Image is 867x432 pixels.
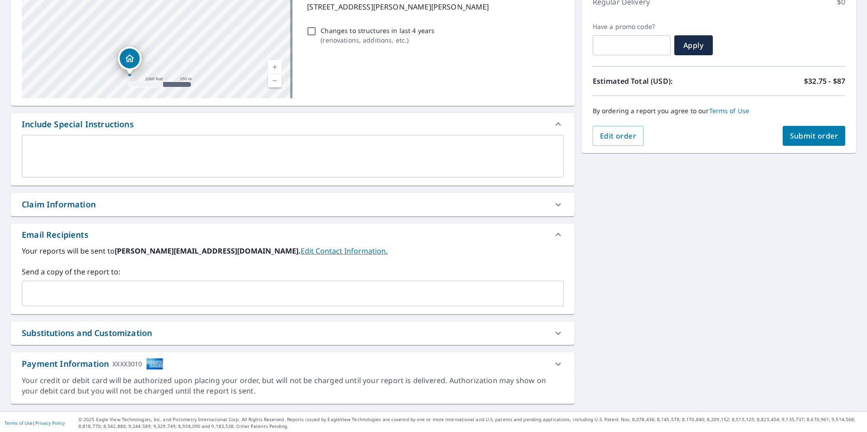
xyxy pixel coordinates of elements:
img: cardImage [146,358,163,370]
div: XXXX3010 [112,358,142,370]
div: Dropped pin, building 1, Residential property, 1102 W Lamar St Mckinney, TX 75069 [118,47,141,75]
span: Edit order [600,131,637,141]
p: | [5,420,65,426]
label: Your reports will be sent to [22,245,564,256]
div: Email Recipients [11,224,575,245]
p: By ordering a report you agree to our [593,107,845,115]
p: © 2025 Eagle View Technologies, Inc. and Pictometry International Corp. All Rights Reserved. Repo... [78,416,862,430]
p: [STREET_ADDRESS][PERSON_NAME][PERSON_NAME] [307,1,560,12]
a: Current Level 15, Zoom Out [268,74,282,87]
div: Claim Information [11,193,575,216]
p: $32.75 - $87 [804,76,845,86]
label: Send a copy of the report to: [22,266,564,277]
label: Have a promo code? [593,23,671,31]
p: Changes to structures in last 4 years [321,26,434,35]
div: Email Recipients [22,229,88,241]
button: Edit order [593,126,644,146]
div: Your credit or debit card will be authorized upon placing your order, but will not be charged unt... [22,375,564,396]
div: Payment Information [22,358,163,370]
div: Substitutions and Customization [11,322,575,345]
a: Terms of Use [709,106,750,115]
div: Include Special Instructions [11,113,575,135]
a: EditContactInfo [301,246,388,256]
a: Terms of Use [5,420,33,426]
a: Privacy Policy [35,420,65,426]
div: Claim Information [22,198,96,211]
button: Apply [674,35,713,55]
div: Payment InformationXXXX3010cardImage [11,352,575,375]
p: ( renovations, additions, etc. ) [321,35,434,45]
p: Estimated Total (USD): [593,76,719,86]
button: Submit order [783,126,846,146]
b: [PERSON_NAME][EMAIL_ADDRESS][DOMAIN_NAME]. [115,246,301,256]
div: Substitutions and Customization [22,327,152,339]
span: Submit order [790,131,838,141]
div: Include Special Instructions [22,118,134,130]
span: Apply [682,40,706,50]
a: Current Level 15, Zoom In [268,60,282,74]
